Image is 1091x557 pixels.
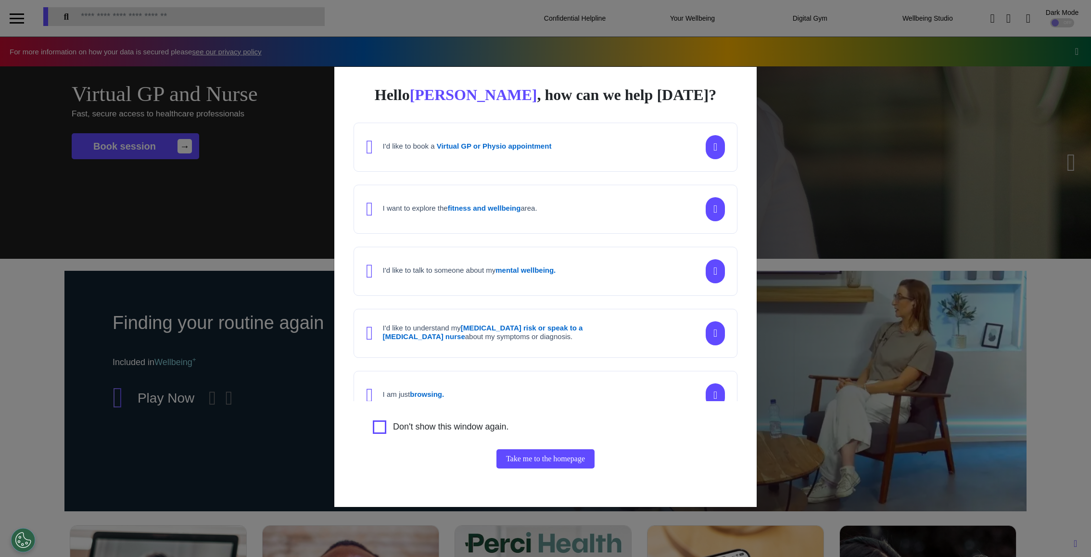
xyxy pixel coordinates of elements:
label: Don't show this window again. [393,420,509,434]
div: Hello , how can we help [DATE]? [354,86,737,103]
strong: mental wellbeing. [495,266,556,274]
span: [PERSON_NAME] [410,86,537,103]
strong: fitness and wellbeing [448,204,521,212]
h4: I'd like to book a [383,142,552,151]
button: Take me to the homepage [496,449,595,468]
input: Agree to privacy policy [373,420,386,434]
h4: I'd like to talk to someone about my [383,266,556,275]
h4: I am just [383,390,444,399]
strong: Virtual GP or Physio appointment [437,142,552,150]
h4: I'd like to understand my about my symptoms or diagnosis. [383,324,614,341]
strong: [MEDICAL_DATA] risk or speak to a [MEDICAL_DATA] nurse [383,324,583,341]
button: Open Preferences [11,528,35,552]
h4: I want to explore the area. [383,204,537,213]
strong: browsing. [410,390,444,398]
